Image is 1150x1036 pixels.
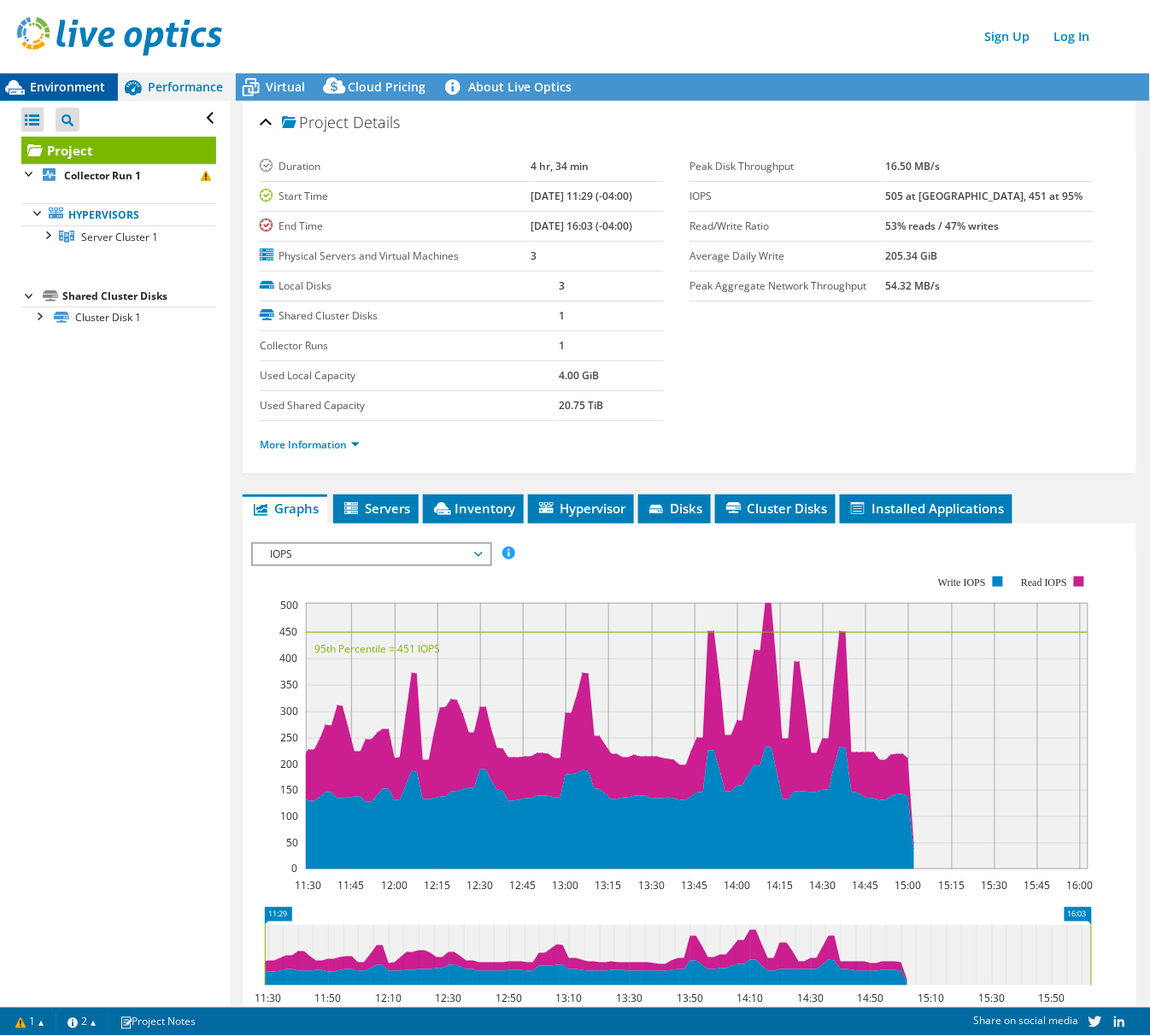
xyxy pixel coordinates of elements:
b: 205.34 GiB [885,249,937,263]
text: 14:30 [810,879,836,893]
b: 16.50 MB/s [885,159,940,173]
label: Read/Write Ratio [689,218,885,235]
label: Collector Runs [260,337,559,354]
span: Server Cluster 1 [81,230,158,244]
text: 200 [280,757,298,771]
text: 11:50 [315,992,342,1006]
text: 11:45 [338,879,365,893]
b: 3 [559,278,565,293]
label: IOPS [689,188,885,205]
text: 13:30 [639,879,666,893]
text: 13:15 [596,879,622,893]
a: 2 [56,1011,109,1033]
text: 15:30 [982,879,1008,893]
text: 500 [280,598,298,612]
text: 13:50 [678,992,704,1006]
label: Used Shared Capacity [260,397,559,414]
span: Project [282,114,349,132]
text: 450 [279,624,297,639]
text: 15:50 [1039,992,1065,1006]
text: Write IOPS [938,577,986,588]
text: 12:10 [376,992,402,1006]
span: IOPS [261,544,481,565]
b: [DATE] 16:03 (-04:00) [531,219,633,233]
span: Cloud Pricing [348,79,425,95]
text: 12:00 [382,879,408,893]
b: 3 [531,249,537,263]
a: More Information [260,437,360,452]
b: Collector Run 1 [64,168,141,183]
a: 1 [3,1011,56,1033]
text: 95th Percentile = 451 IOPS [314,641,440,656]
text: 15:30 [979,992,1006,1006]
text: 14:50 [858,992,884,1006]
span: Environment [30,79,105,95]
text: 250 [280,730,298,745]
b: 1 [559,338,565,353]
text: 15:00 [895,879,922,893]
label: Physical Servers and Virtual Machines [260,248,531,265]
label: Start Time [260,188,531,205]
span: Virtual [266,79,305,95]
div: Shared Cluster Disks [62,286,216,307]
text: 50 [286,835,298,850]
label: Shared Cluster Disks [260,307,559,325]
b: 505 at [GEOGRAPHIC_DATA], 451 at 95% [885,189,1083,203]
text: 14:30 [798,992,824,1006]
b: 4.00 GiB [559,368,599,383]
text: 12:15 [425,879,451,893]
a: Project [21,137,216,164]
b: 1 [559,308,565,323]
a: Server Cluster 1 [21,225,216,248]
b: 4 hr, 34 min [531,159,590,173]
text: 12:30 [467,879,494,893]
b: 54.32 MB/s [885,278,940,293]
span: Cluster Disks [724,500,827,517]
text: 150 [280,782,298,797]
a: Collector Run 1 [21,164,216,186]
text: 15:10 [918,992,945,1006]
label: Local Disks [260,278,559,295]
text: 12:50 [496,992,523,1006]
text: 15:45 [1024,879,1051,893]
b: 53% reads / 47% writes [885,219,999,233]
b: [DATE] 11:29 (-04:00) [531,189,633,203]
text: 11:30 [255,992,282,1006]
span: Installed Applications [848,500,1004,517]
span: Graphs [251,500,319,517]
img: live_optics_svg.svg [17,17,222,56]
span: Inventory [431,500,515,517]
text: 13:30 [617,992,643,1006]
span: Performance [148,79,223,95]
label: Used Local Capacity [260,367,559,384]
span: Disks [647,500,702,517]
a: Sign Up [977,24,1039,49]
text: 11:30 [296,879,322,893]
a: Cluster Disk 1 [21,307,216,329]
span: Hypervisor [537,500,625,517]
text: 16:00 [1067,879,1094,893]
label: End Time [260,218,531,235]
text: 14:45 [853,879,879,893]
text: 14:15 [767,879,794,893]
text: 13:45 [682,879,708,893]
text: 15:15 [939,879,965,893]
text: 400 [279,651,297,665]
label: Peak Aggregate Network Throughput [689,278,885,295]
text: 12:30 [436,992,462,1006]
span: Servers [342,500,410,517]
text: 13:10 [556,992,583,1006]
text: 14:10 [737,992,764,1006]
span: Share on social media [973,1014,1078,1028]
text: 0 [291,862,297,876]
label: Average Daily Write [689,248,885,265]
text: 14:00 [725,879,751,893]
label: Peak Disk Throughput [689,158,885,175]
a: Hypervisors [21,203,216,225]
b: 20.75 TiB [559,398,603,413]
a: About Live Optics [438,73,584,101]
text: Read IOPS [1022,577,1068,588]
a: Project Notes [108,1011,208,1033]
span: Details [353,112,400,132]
a: Log In [1046,24,1099,49]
